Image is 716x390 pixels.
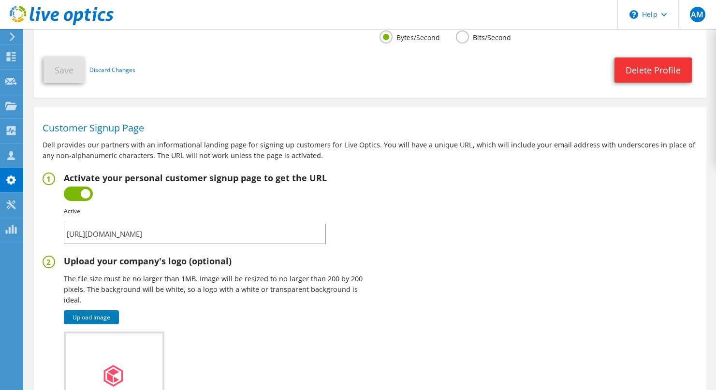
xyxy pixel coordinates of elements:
h2: Activate your personal customer signup page to get the URL [64,173,327,183]
a: Upload Image [64,310,119,324]
svg: \n [629,10,638,19]
b: Active [64,207,80,215]
h1: Customer Signup Page [43,123,693,133]
h2: Upload your company's logo (optional) [64,256,366,266]
button: Save [44,57,85,83]
label: Bytes/Second [380,30,440,43]
a: Delete Profile [614,58,692,83]
label: Bits/Second [456,30,511,43]
a: Discard Changes [89,65,135,75]
p: Dell provides our partners with an informational landing page for signing up customers for Live O... [43,140,698,161]
span: AM [690,7,705,22]
p: The file size must be no larger than 1MB. Image will be resized to no larger than 200 by 200 pixe... [64,274,366,305]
